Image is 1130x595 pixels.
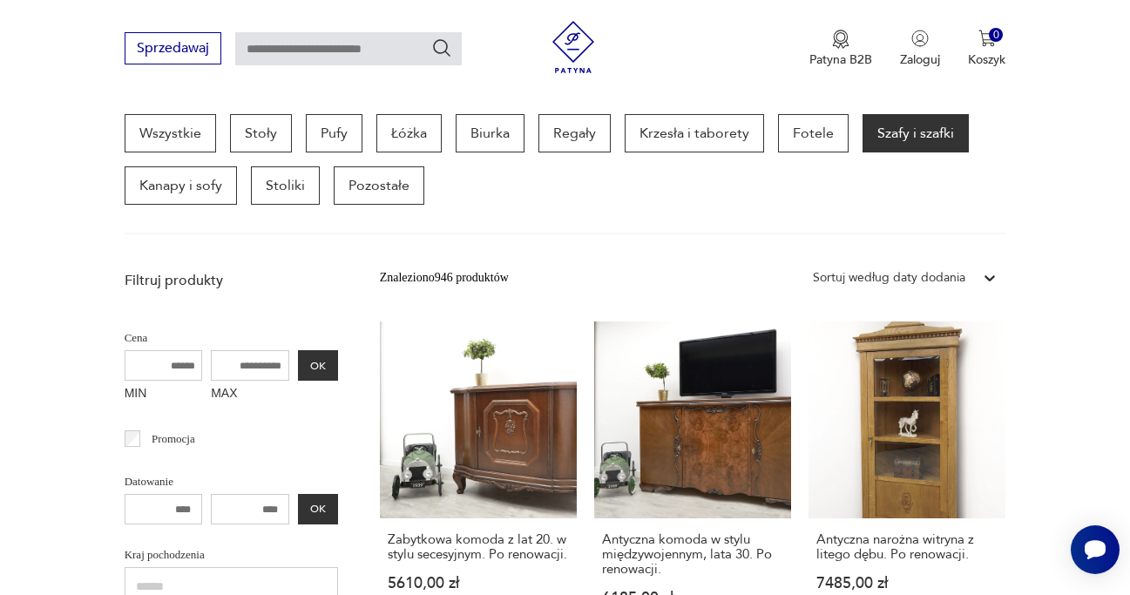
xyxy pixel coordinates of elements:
[968,30,1005,68] button: 0Koszyk
[376,114,442,152] a: Łóżka
[1071,525,1120,574] iframe: Smartsupp widget button
[602,532,783,577] h3: Antyczna komoda w stylu międzywojennym, lata 30. Po renowacji.
[211,381,289,409] label: MAX
[778,114,849,152] a: Fotele
[809,30,872,68] button: Patyna B2B
[388,576,569,591] p: 5610,00 zł
[125,114,216,152] a: Wszystkie
[152,429,195,449] p: Promocja
[538,114,611,152] a: Regały
[809,30,872,68] a: Ikona medaluPatyna B2B
[125,381,203,409] label: MIN
[334,166,424,205] a: Pozostałe
[832,30,849,49] img: Ikona medalu
[547,21,599,73] img: Patyna - sklep z meblami i dekoracjami vintage
[125,472,338,491] p: Datowanie
[125,271,338,290] p: Filtruj produkty
[251,166,320,205] a: Stoliki
[900,51,940,68] p: Zaloguj
[978,30,996,47] img: Ikona koszyka
[388,532,569,562] h3: Zabytkowa komoda z lat 20. w stylu secesyjnym. Po renowacji.
[816,576,998,591] p: 7485,00 zł
[813,268,965,287] div: Sortuj według daty dodania
[125,328,338,348] p: Cena
[298,494,338,524] button: OK
[816,532,998,562] h3: Antyczna narożna witryna z litego dębu. Po renowacji.
[911,30,929,47] img: Ikonka użytkownika
[863,114,969,152] a: Szafy i szafki
[125,545,338,565] p: Kraj pochodzenia
[989,28,1004,43] div: 0
[431,37,452,58] button: Szukaj
[900,30,940,68] button: Zaloguj
[125,32,221,64] button: Sprzedawaj
[456,114,524,152] a: Biurka
[380,268,509,287] div: Znaleziono 946 produktów
[968,51,1005,68] p: Koszyk
[125,166,237,205] a: Kanapy i sofy
[625,114,764,152] a: Krzesła i taborety
[809,51,872,68] p: Patyna B2B
[125,44,221,56] a: Sprzedawaj
[230,114,292,152] a: Stoły
[298,350,338,381] button: OK
[306,114,362,152] a: Pufy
